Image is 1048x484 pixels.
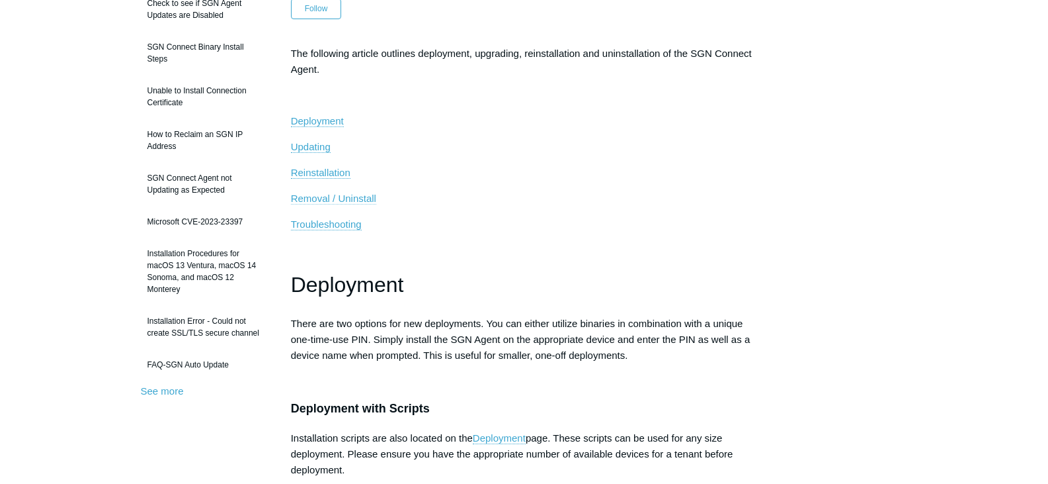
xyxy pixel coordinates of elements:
span: page. These scripts can be used for any size deployment. Please ensure you have the appropriate n... [291,432,733,475]
a: Unable to Install Connection Certificate [141,78,271,115]
a: Installation Error - Could not create SSL/TLS secure channel [141,309,271,346]
a: Deployment [291,115,344,127]
span: Deployment [291,273,404,297]
a: Microsoft CVE-2023-23397 [141,209,271,234]
a: Reinstallation [291,167,350,179]
a: See more [141,385,184,397]
span: There are two options for new deployments. You can either utilize binaries in combination with a ... [291,318,750,361]
a: Removal / Uninstall [291,193,376,205]
a: Troubleshooting [291,218,362,230]
a: How to Reclaim an SGN IP Address [141,122,271,159]
a: SGN Connect Agent not Updating as Expected [141,166,271,203]
a: Updating [291,141,331,153]
a: FAQ-SGN Auto Update [141,352,271,377]
span: Deployment [291,115,344,126]
span: Installation scripts are also located on the [291,432,473,444]
span: Deployment with Scripts [291,402,430,415]
a: SGN Connect Binary Install Steps [141,34,271,72]
a: Deployment [473,432,526,444]
span: Updating [291,141,331,152]
span: The following article outlines deployment, upgrading, reinstallation and uninstallation of the SG... [291,48,752,75]
a: Installation Procedures for macOS 13 Ventura, macOS 14 Sonoma, and macOS 12 Monterey [141,241,271,302]
span: Reinstallation [291,167,350,178]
